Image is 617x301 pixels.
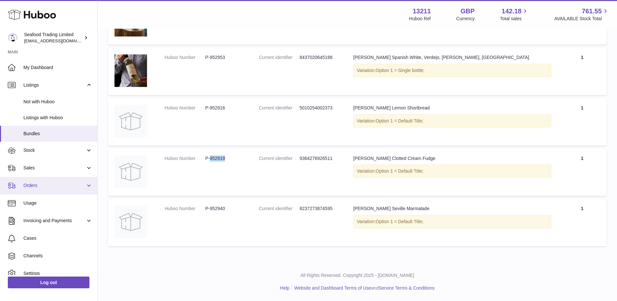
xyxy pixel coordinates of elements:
[205,206,246,212] dd: P-952940
[205,155,246,162] dd: P-952919
[280,285,289,291] a: Help
[558,48,607,95] td: 1
[353,105,551,111] div: [PERSON_NAME] Lemon Shortbread
[554,16,609,22] span: AVAILABLE Stock Total
[353,206,551,212] div: [PERSON_NAME] Seville Marmalade
[114,206,147,238] img: Rick Stein Seville Marmalade
[558,199,607,246] td: 1
[376,168,423,174] span: Option 1 = Default Title;
[23,218,86,224] span: Invoicing and Payments
[300,155,340,162] dd: 9364276926511
[376,68,424,73] span: Option 1 = Single bottle;
[23,253,92,259] span: Channels
[23,200,92,206] span: Usage
[409,16,431,22] div: Huboo Ref
[558,98,607,146] td: 1
[165,155,205,162] dt: Huboo Number
[8,277,89,288] a: Log out
[23,182,86,189] span: Orders
[582,7,602,16] span: 761.55
[165,54,205,61] dt: Huboo Number
[500,7,529,22] a: 142.18 Total sales
[300,206,340,212] dd: 8237273874595
[353,215,551,228] div: Variation:
[502,7,521,16] span: 142.18
[8,33,18,43] img: online@rickstein.com
[353,64,551,77] div: Variation:
[23,147,86,153] span: Stock
[23,82,86,88] span: Listings
[353,155,551,162] div: [PERSON_NAME] Clotted Cream Fudge
[554,7,609,22] a: 761.55 AVAILABLE Stock Total
[23,64,92,71] span: My Dashboard
[300,54,340,61] dd: 8437020645188
[205,54,246,61] dd: P-952953
[292,285,435,291] li: and
[456,16,475,22] div: Currency
[353,54,551,61] div: [PERSON_NAME] Spanish White, Verdejo, [PERSON_NAME], [GEOGRAPHIC_DATA]
[259,105,300,111] dt: Current identifier
[23,165,86,171] span: Sales
[205,105,246,111] dd: P-952916
[165,105,205,111] dt: Huboo Number
[114,54,147,87] img: Rick Stein's Spanish White, Verdejo, D.O Rueda, Spain
[353,114,551,128] div: Variation:
[500,16,529,22] span: Total sales
[24,38,96,43] span: [EMAIL_ADDRESS][DOMAIN_NAME]
[461,7,475,16] strong: GBP
[165,206,205,212] dt: Huboo Number
[376,219,423,224] span: Option 1 = Default Title;
[24,32,83,44] div: Seafood Trading Limited
[379,285,435,291] a: Service Terms & Conditions
[558,149,607,196] td: 1
[259,206,300,212] dt: Current identifier
[114,105,147,137] img: Rick Stein Lemon Shortbread
[259,54,300,61] dt: Current identifier
[376,118,423,123] span: Option 1 = Default Title;
[294,285,371,291] a: Website and Dashboard Terms of Use
[103,272,612,279] p: All Rights Reserved. Copyright 2025 - [DOMAIN_NAME]
[353,165,551,178] div: Variation:
[23,270,92,277] span: Settings
[259,155,300,162] dt: Current identifier
[300,105,340,111] dd: 5010254002373
[23,115,92,121] span: Listings with Huboo
[413,7,431,16] strong: 13211
[23,131,92,137] span: Bundles
[23,99,92,105] span: Not with Huboo
[23,235,92,241] span: Cases
[114,155,147,188] img: Rick Stein Clotted Cream Fudge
